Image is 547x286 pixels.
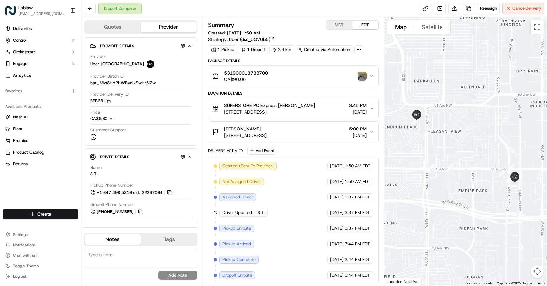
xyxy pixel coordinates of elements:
span: 1:50 AM EDT [345,179,370,184]
button: [PHONE_NUMBER] [90,208,144,215]
a: Uber (dss_UQV6b5) [229,36,275,43]
span: [DATE] [58,101,71,106]
span: Promise [13,138,28,143]
button: Toggle fullscreen view [531,20,544,34]
div: Available Products [3,102,78,112]
button: Product Catalog [3,147,78,157]
button: Notifications [3,240,78,250]
button: Promise [3,135,78,146]
img: photo_proof_of_delivery image [358,72,367,81]
span: [DATE] [349,132,367,139]
img: Nash [7,7,20,20]
button: EDT [352,21,378,29]
a: Created via Automation [296,45,353,54]
div: 7 [424,161,438,175]
a: Returns [5,161,76,167]
img: 1736555255976-a54dd68f-1ca7-489b-9aae-adbdc363a1c4 [13,101,18,106]
img: 1736555255976-a54dd68f-1ca7-489b-9aae-adbdc363a1c4 [13,119,18,124]
button: [EMAIL_ADDRESS][DOMAIN_NAME] [18,11,65,16]
div: 5 [504,162,518,175]
span: 3:44 PM EDT [345,241,370,247]
button: Show street map [387,20,414,34]
span: S T. [258,210,265,216]
span: Toggle Theme [13,263,39,268]
button: Provider [141,22,197,32]
span: [PERSON_NAME] [20,118,53,124]
span: CA$6.80 [90,116,107,121]
button: Show satellite imagery [414,20,450,34]
span: Engage [13,61,27,67]
a: Promise [5,138,76,143]
span: Provider Delivery ID [90,91,129,97]
span: Assigned Driver [222,194,253,200]
button: CancelDelivery [502,3,544,14]
span: 3:44 PM EDT [345,257,370,263]
div: 📗 [7,146,12,151]
img: Angelique Valdez [7,112,17,123]
span: [DATE] [330,194,344,200]
span: Customer Support [90,127,126,133]
button: Flags [141,234,197,245]
img: uber-new-logo.jpeg [147,60,154,68]
div: 2.9 km [269,45,294,54]
a: 📗Knowledge Base [4,143,52,155]
img: 1736555255976-a54dd68f-1ca7-489b-9aae-adbdc363a1c4 [7,62,18,74]
span: 3:44 PM EDT [345,272,370,278]
div: We're available if you need us! [29,69,90,74]
div: 8 [421,126,434,140]
span: • [54,101,56,106]
img: Joseph V. [7,95,17,105]
div: 1 [497,165,510,179]
span: 531900013738700 [224,70,268,76]
span: Not Assigned Driver [222,179,261,184]
span: [PERSON_NAME] [20,101,53,106]
img: Google [386,277,407,286]
span: Dropoff Phone Number [90,202,134,208]
h3: Summary [208,22,234,28]
a: Product Catalog [5,149,76,155]
button: Chat with us! [3,251,78,260]
span: Returns [13,161,28,167]
span: Tip [90,221,96,227]
span: Nash AI [13,114,28,120]
span: Pickup Complete [222,257,256,263]
button: Fleet [3,124,78,134]
span: [DATE] [330,210,344,216]
span: [DATE] [330,225,344,231]
span: CA$90.00 [224,76,268,83]
span: +1 647 498 5216 ext. 22297064 [97,190,162,196]
span: Pylon [65,161,79,166]
span: Dropoff Enroute [222,272,252,278]
div: Past conversations [7,85,44,90]
span: [STREET_ADDRESS] [224,109,315,115]
span: 3:37 PM EDT [345,194,370,200]
button: LoblawLoblaw[EMAIL_ADDRESS][DOMAIN_NAME] [3,3,67,18]
span: Name [90,165,102,170]
span: [DATE] [330,179,344,184]
span: Chat with us! [13,253,37,258]
button: MDT [326,21,352,29]
span: Deliveries [13,26,32,32]
span: Knowledge Base [13,145,50,152]
button: Loblaw [18,5,33,11]
span: Reassign [480,6,497,11]
span: Settings [13,232,28,237]
img: 1756434665150-4e636765-6d04-44f2-b13a-1d7bbed723a0 [14,62,25,74]
span: Log out [13,274,26,279]
span: 3:37 PM EDT [345,225,370,231]
span: Fleet [13,126,22,132]
span: 3:37 PM EDT [345,210,370,216]
div: Favorites [3,86,78,96]
span: Orchestrate [13,49,36,55]
button: Returns [3,159,78,169]
button: Provider Details [90,40,192,51]
span: Notifications [13,242,36,248]
span: Create [37,211,51,217]
span: [DATE] [330,257,344,263]
a: 💻API Documentation [52,143,107,155]
button: Log out [3,272,78,281]
button: 531900013738700CA$90.00photo_proof_of_delivery image [208,66,378,87]
a: Analytics [3,70,78,81]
